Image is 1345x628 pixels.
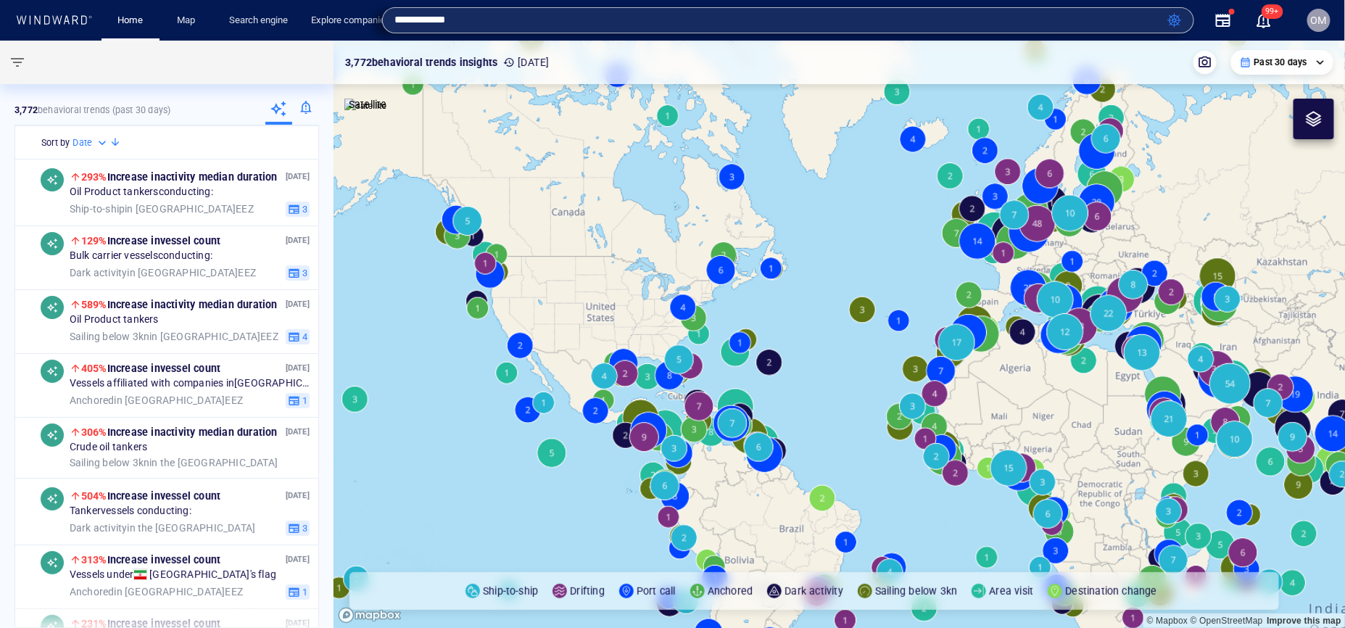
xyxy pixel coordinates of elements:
[70,266,256,279] span: in [GEOGRAPHIC_DATA] EEZ
[70,456,278,469] span: in the [GEOGRAPHIC_DATA]
[286,584,310,600] button: 1
[70,505,191,518] span: Tanker vessels conducting:
[286,425,310,439] p: [DATE]
[1255,12,1272,29] div: Notification center
[1240,56,1325,69] div: Past 30 days
[73,136,109,150] div: Date
[1246,3,1281,38] button: 99+
[70,313,159,326] span: Oil Product tankers
[70,569,276,582] span: Vessels under [GEOGRAPHIC_DATA] 's flag
[300,202,307,215] span: 3
[15,104,170,117] p: behavioral trends (Past 30 days)
[503,54,549,71] p: [DATE]
[300,266,307,279] span: 3
[286,392,310,408] button: 1
[286,297,310,311] p: [DATE]
[1191,616,1263,626] a: OpenStreetMap
[300,394,307,407] span: 1
[41,136,70,150] h6: Sort by
[70,394,243,407] span: in [GEOGRAPHIC_DATA] EEZ
[1311,15,1327,26] span: OM
[223,8,294,33] a: Search engine
[171,8,206,33] a: Map
[286,553,310,566] p: [DATE]
[483,582,538,600] p: Ship-to-ship
[344,99,387,113] img: satellite
[300,521,307,534] span: 3
[70,202,254,215] span: in [GEOGRAPHIC_DATA] EEZ
[81,363,220,374] span: Increase in vessel count
[81,299,278,310] span: Increase in activity median duration
[1304,6,1333,35] button: OM
[708,582,753,600] p: Anchored
[81,490,220,502] span: Increase in vessel count
[70,330,149,342] span: Sailing below 3kn
[349,96,387,113] p: Satellite
[286,489,310,503] p: [DATE]
[81,235,220,247] span: Increase in vessel count
[81,171,278,183] span: Increase in activity median duration
[70,441,147,454] span: Crude oil tankers
[637,582,676,600] p: Port call
[70,521,128,533] span: Dark activity
[286,201,310,217] button: 3
[107,8,154,33] button: Home
[70,330,278,343] span: in [GEOGRAPHIC_DATA] EEZ
[286,234,310,247] p: [DATE]
[345,54,497,71] p: 3,772 behavioral trends insights
[81,299,107,310] span: 589%
[70,521,255,534] span: in the [GEOGRAPHIC_DATA]
[70,186,213,199] span: Oil Product tankers conducting:
[70,249,212,263] span: Bulk carrier vessels conducting:
[1147,616,1188,626] a: Mapbox
[70,394,115,405] span: Anchored
[81,426,107,438] span: 306%
[286,520,310,536] button: 3
[81,363,107,374] span: 405%
[81,554,107,566] span: 313%
[286,361,310,375] p: [DATE]
[81,171,107,183] span: 293%
[570,582,605,600] p: Drifting
[81,426,278,438] span: Increase in activity median duration
[70,585,243,598] span: in [GEOGRAPHIC_DATA] EEZ
[70,266,128,278] span: Dark activity
[286,329,310,344] button: 4
[300,330,307,343] span: 4
[785,582,843,600] p: Dark activity
[286,170,310,183] p: [DATE]
[70,202,125,214] span: Ship-to-ship
[1262,4,1283,19] span: 99+
[300,585,307,598] span: 1
[989,582,1033,600] p: Area visit
[1283,563,1334,617] iframe: Chat
[305,8,396,33] a: Explore companies
[73,136,92,150] h6: Date
[112,8,149,33] a: Home
[81,490,107,502] span: 504%
[1254,56,1307,69] p: Past 30 days
[286,265,310,281] button: 3
[70,377,310,390] span: Vessels affiliated with companies in [GEOGRAPHIC_DATA]
[70,585,115,597] span: Anchored
[15,104,38,115] strong: 3,772
[1065,582,1157,600] p: Destination change
[81,235,107,247] span: 129%
[165,8,212,33] button: Map
[81,554,220,566] span: Increase in vessel count
[1267,616,1341,626] a: Map feedback
[338,607,402,624] a: Mapbox logo
[70,456,149,468] span: Sailing below 3kn
[875,582,957,600] p: Sailing below 3kn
